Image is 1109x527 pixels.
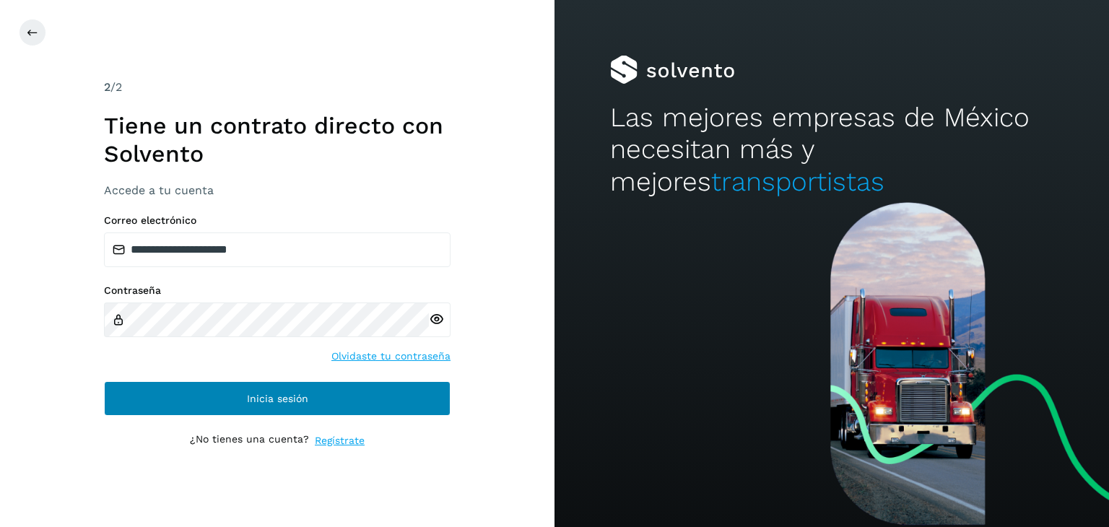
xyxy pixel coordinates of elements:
span: transportistas [711,166,884,197]
span: 2 [104,80,110,94]
p: ¿No tienes una cuenta? [190,433,309,448]
div: /2 [104,79,451,96]
span: Inicia sesión [247,393,308,404]
h2: Las mejores empresas de México necesitan más y mejores [610,102,1053,198]
h3: Accede a tu cuenta [104,183,451,197]
label: Contraseña [104,284,451,297]
label: Correo electrónico [104,214,451,227]
a: Regístrate [315,433,365,448]
h1: Tiene un contrato directo con Solvento [104,112,451,167]
button: Inicia sesión [104,381,451,416]
a: Olvidaste tu contraseña [331,349,451,364]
